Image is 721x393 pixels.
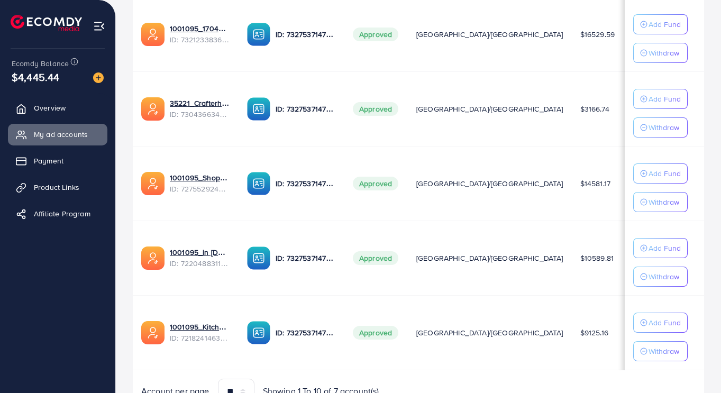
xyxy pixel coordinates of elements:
[353,326,398,340] span: Approved
[649,270,679,283] p: Withdraw
[633,192,688,212] button: Withdraw
[170,247,230,269] div: <span class='underline'>1001095_in vogue.pk_1681150971525</span></br>7220488311670947841
[170,333,230,343] span: ID: 7218241463522476034
[276,326,336,339] p: ID: 7327537147282571265
[633,313,688,333] button: Add Fund
[633,14,688,34] button: Add Fund
[170,23,230,34] a: 1001095_1704607619722
[12,69,59,85] span: $4,445.44
[276,28,336,41] p: ID: 7327537147282571265
[34,182,79,193] span: Product Links
[170,258,230,269] span: ID: 7220488311670947841
[633,341,688,361] button: Withdraw
[170,247,230,258] a: 1001095_in [DOMAIN_NAME]_1681150971525
[276,103,336,115] p: ID: 7327537147282571265
[649,345,679,358] p: Withdraw
[649,93,681,105] p: Add Fund
[8,177,107,198] a: Product Links
[416,104,563,114] span: [GEOGRAPHIC_DATA]/[GEOGRAPHIC_DATA]
[170,34,230,45] span: ID: 7321233836078252033
[676,345,713,385] iframe: Chat
[649,196,679,208] p: Withdraw
[416,253,563,263] span: [GEOGRAPHIC_DATA]/[GEOGRAPHIC_DATA]
[247,246,270,270] img: ic-ba-acc.ded83a64.svg
[170,109,230,120] span: ID: 7304366343393296385
[353,251,398,265] span: Approved
[34,103,66,113] span: Overview
[34,156,63,166] span: Payment
[93,72,104,83] img: image
[170,98,230,120] div: <span class='underline'>35221_Crafterhide ad_1700680330947</span></br>7304366343393296385
[141,23,165,46] img: ic-ads-acc.e4c84228.svg
[141,172,165,195] img: ic-ads-acc.e4c84228.svg
[170,322,230,332] a: 1001095_Kitchenlyst_1680641549988
[8,124,107,145] a: My ad accounts
[580,104,609,114] span: $3166.74
[247,172,270,195] img: ic-ba-acc.ded83a64.svg
[276,177,336,190] p: ID: 7327537147282571265
[12,58,69,69] span: Ecomdy Balance
[8,97,107,118] a: Overview
[649,18,681,31] p: Add Fund
[649,167,681,180] p: Add Fund
[34,208,90,219] span: Affiliate Program
[141,246,165,270] img: ic-ads-acc.e4c84228.svg
[8,150,107,171] a: Payment
[633,117,688,138] button: Withdraw
[276,252,336,264] p: ID: 7327537147282571265
[353,177,398,190] span: Approved
[580,29,615,40] span: $16529.59
[11,15,82,31] img: logo
[633,89,688,109] button: Add Fund
[649,316,681,329] p: Add Fund
[8,203,107,224] a: Affiliate Program
[247,321,270,344] img: ic-ba-acc.ded83a64.svg
[170,322,230,343] div: <span class='underline'>1001095_Kitchenlyst_1680641549988</span></br>7218241463522476034
[247,97,270,121] img: ic-ba-acc.ded83a64.svg
[170,172,230,194] div: <span class='underline'>1001095_Shopping Center</span></br>7275529244510306305
[247,23,270,46] img: ic-ba-acc.ded83a64.svg
[141,97,165,121] img: ic-ads-acc.e4c84228.svg
[170,172,230,183] a: 1001095_Shopping Center
[580,253,614,263] span: $10589.81
[633,43,688,63] button: Withdraw
[353,102,398,116] span: Approved
[580,178,610,189] span: $14581.17
[34,129,88,140] span: My ad accounts
[93,20,105,32] img: menu
[170,98,230,108] a: 35221_Crafterhide ad_1700680330947
[580,327,608,338] span: $9125.16
[633,163,688,184] button: Add Fund
[416,29,563,40] span: [GEOGRAPHIC_DATA]/[GEOGRAPHIC_DATA]
[170,23,230,45] div: <span class='underline'>1001095_1704607619722</span></br>7321233836078252033
[633,267,688,287] button: Withdraw
[649,47,679,59] p: Withdraw
[353,28,398,41] span: Approved
[416,178,563,189] span: [GEOGRAPHIC_DATA]/[GEOGRAPHIC_DATA]
[141,321,165,344] img: ic-ads-acc.e4c84228.svg
[649,121,679,134] p: Withdraw
[649,242,681,254] p: Add Fund
[416,327,563,338] span: [GEOGRAPHIC_DATA]/[GEOGRAPHIC_DATA]
[633,238,688,258] button: Add Fund
[170,184,230,194] span: ID: 7275529244510306305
